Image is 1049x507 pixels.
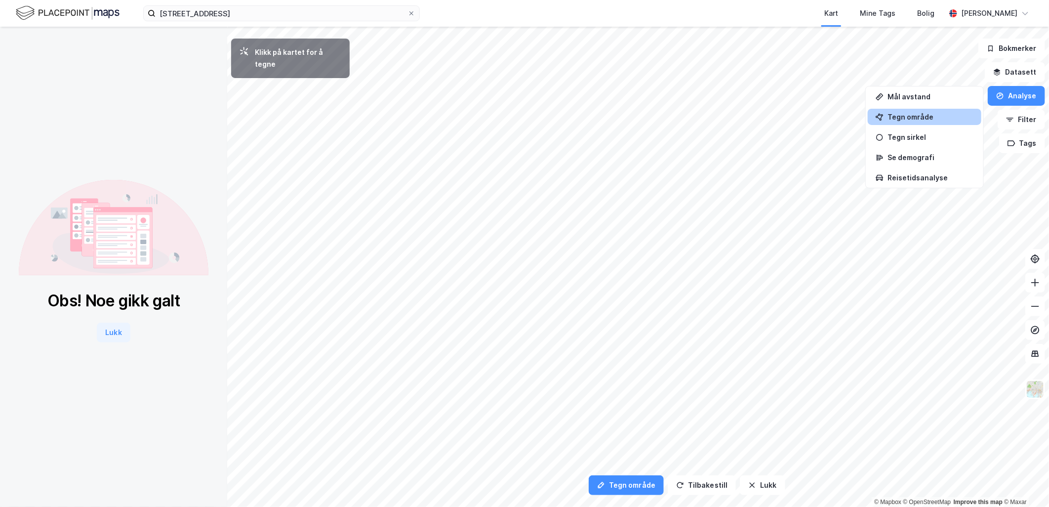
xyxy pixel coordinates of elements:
div: Mine Tags [860,7,895,19]
button: Datasett [985,62,1045,82]
div: Obs! Noe gikk galt [47,291,180,311]
input: Søk på adresse, matrikkel, gårdeiere, leietakere eller personer [156,6,407,21]
button: Tilbakestill [668,475,736,495]
div: Reisetidsanalyse [888,173,973,182]
iframe: Chat Widget [1000,460,1049,507]
div: Tegn område [888,113,973,121]
a: Mapbox [874,499,901,506]
div: [PERSON_NAME] [961,7,1017,19]
button: Filter [998,110,1045,129]
button: Analyse [988,86,1045,106]
div: Tegn sirkel [888,133,973,141]
button: Bokmerker [978,39,1045,58]
div: Klikk på kartet for å tegne [255,46,342,70]
button: Tegn område [589,475,664,495]
img: Z [1026,380,1045,399]
button: Tags [999,133,1045,153]
img: logo.f888ab2527a4732fd821a326f86c7f29.svg [16,4,120,22]
div: Bolig [917,7,934,19]
div: Kart [824,7,838,19]
a: Improve this map [954,499,1003,506]
div: Se demografi [888,153,973,162]
div: Mål avstand [888,92,973,101]
button: Lukk [97,323,130,342]
a: OpenStreetMap [903,499,951,506]
button: Lukk [740,475,785,495]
